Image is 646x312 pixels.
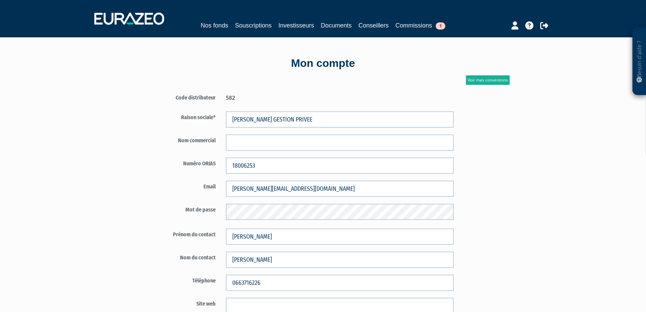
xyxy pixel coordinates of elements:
a: Investisseurs [278,21,314,30]
a: Souscriptions [235,21,272,30]
a: Voir mes conventions [466,75,510,85]
label: Nom du contact [142,252,221,262]
img: 1732889491-logotype_eurazeo_blanc_rvb.png [94,13,164,25]
label: Mot de passe [142,204,221,214]
label: Prénom du contact [142,228,221,239]
label: Code distributeur [142,92,221,102]
label: Numéro ORIAS [142,158,221,168]
a: Conseillers [358,21,389,30]
a: Commissions1 [395,21,445,30]
label: Nom commercial [142,134,221,145]
span: 1 [436,22,445,30]
div: Mon compte [130,56,516,71]
label: Raison sociale* [142,111,221,122]
p: Besoin d'aide ? [635,31,643,92]
label: Téléphone [142,275,221,285]
label: Email [142,181,221,191]
a: Documents [321,21,352,30]
div: 582 [221,92,459,102]
label: Site web [142,298,221,308]
a: Nos fonds [201,21,228,30]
